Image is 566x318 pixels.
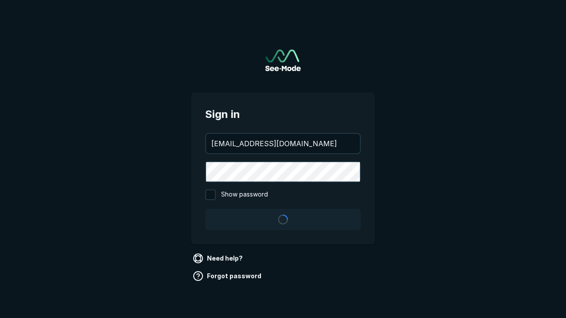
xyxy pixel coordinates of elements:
input: your@email.com [206,134,360,153]
img: See-Mode Logo [265,49,301,71]
a: Need help? [191,251,246,265]
a: Go to sign in [265,49,301,71]
span: Show password [221,189,268,200]
span: Sign in [205,106,361,122]
a: Forgot password [191,269,265,283]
